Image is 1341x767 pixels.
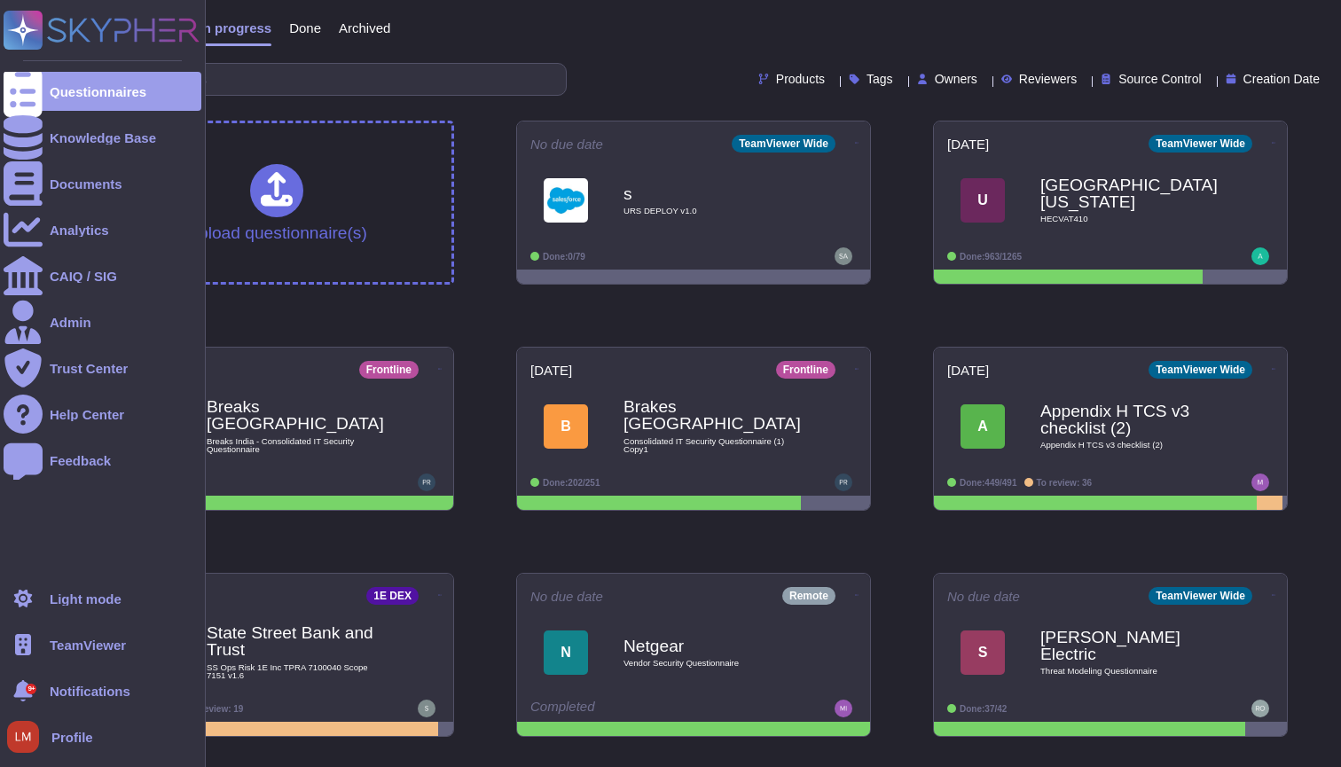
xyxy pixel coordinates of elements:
span: No due date [530,590,603,603]
span: SS Ops Risk 1E Inc TPRA 7100040 Scope 7151 v1.6 [207,663,384,680]
b: State Street Bank and Trust [207,624,384,658]
span: Done: 963/1265 [960,252,1022,262]
span: HECVAT410 [1040,215,1218,223]
div: Upload questionnaire(s) [186,164,367,241]
img: user [418,474,435,491]
span: Done: 37/42 [960,704,1007,714]
span: Done: 202/251 [543,478,600,488]
img: user [7,721,39,753]
span: Done: 449/491 [960,478,1017,488]
b: Breaks [GEOGRAPHIC_DATA] [207,398,384,432]
span: [DATE] [947,137,989,151]
b: [PERSON_NAME] Electric [1040,629,1218,662]
span: To review: 19 [188,704,244,714]
div: Completed [530,700,748,717]
div: B [544,404,588,449]
span: To review: 36 [1037,478,1093,488]
div: Analytics [50,223,109,237]
div: TeamViewer Wide [732,135,835,153]
a: Documents [4,164,201,203]
a: Knowledge Base [4,118,201,157]
img: user [1251,474,1269,491]
img: user [418,700,435,717]
a: Questionnaires [4,72,201,111]
div: Frontline [359,361,419,379]
span: Profile [51,731,93,744]
div: Remote [782,587,835,605]
span: Reviewers [1019,73,1077,85]
span: URS DEPLOY v1.0 [623,207,801,215]
div: S [961,630,1005,675]
span: Appendix H TCS v3 checklist (2) [1040,441,1218,450]
div: Trust Center [50,362,128,375]
div: Help Center [50,408,124,421]
a: CAIQ / SIG [4,256,201,295]
span: Breaks India - Consolidated IT Security Questionnaire [207,437,384,454]
img: user [1251,700,1269,717]
a: Trust Center [4,348,201,387]
div: Completed [114,474,331,491]
div: U [961,178,1005,223]
span: Owners [935,73,977,85]
span: Source Control [1118,73,1201,85]
img: user [835,700,852,717]
div: TeamViewer Wide [1149,361,1252,379]
b: Appendix H TCS v3 checklist (2) [1040,403,1218,436]
span: Done: 0/79 [543,252,585,262]
img: user [1251,247,1269,265]
span: Consolidated IT Security Questionnaire (1) Copy1 [623,437,801,454]
span: In progress [199,21,271,35]
div: Documents [50,177,122,191]
button: user [4,717,51,756]
span: Notifications [50,685,130,698]
b: s [623,185,801,202]
span: Done [289,21,321,35]
div: 9+ [26,684,36,694]
input: Search by keywords [70,64,566,95]
span: Threat Modeling Questionnaire [1040,667,1218,676]
div: TeamViewer Wide [1149,587,1252,605]
span: Vendor Security Questionnaire [623,659,801,668]
span: No due date [530,137,603,151]
b: Brakes [GEOGRAPHIC_DATA] [623,398,801,432]
span: No due date [947,590,1020,603]
span: Tags [867,73,893,85]
b: Netgear [623,638,801,654]
div: TeamViewer Wide [1149,135,1252,153]
a: Analytics [4,210,201,249]
div: N [544,630,588,675]
div: Feedback [50,454,111,467]
img: user [835,474,852,491]
img: user [835,247,852,265]
span: Creation Date [1243,73,1320,85]
span: TeamViewer [50,638,126,652]
b: [GEOGRAPHIC_DATA][US_STATE] [1040,176,1218,210]
div: Light mode [50,592,122,606]
div: A [961,404,1005,449]
img: Logo [544,178,588,223]
div: 1E DEX [366,587,419,605]
div: Admin [50,316,91,329]
div: Knowledge Base [50,131,156,145]
a: Help Center [4,395,201,434]
span: [DATE] [947,364,989,377]
a: Feedback [4,441,201,480]
span: [DATE] [530,364,572,377]
div: Questionnaires [50,85,146,98]
div: CAIQ / SIG [50,270,117,283]
div: Frontline [776,361,835,379]
span: Products [776,73,825,85]
a: Admin [4,302,201,341]
span: Archived [339,21,390,35]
